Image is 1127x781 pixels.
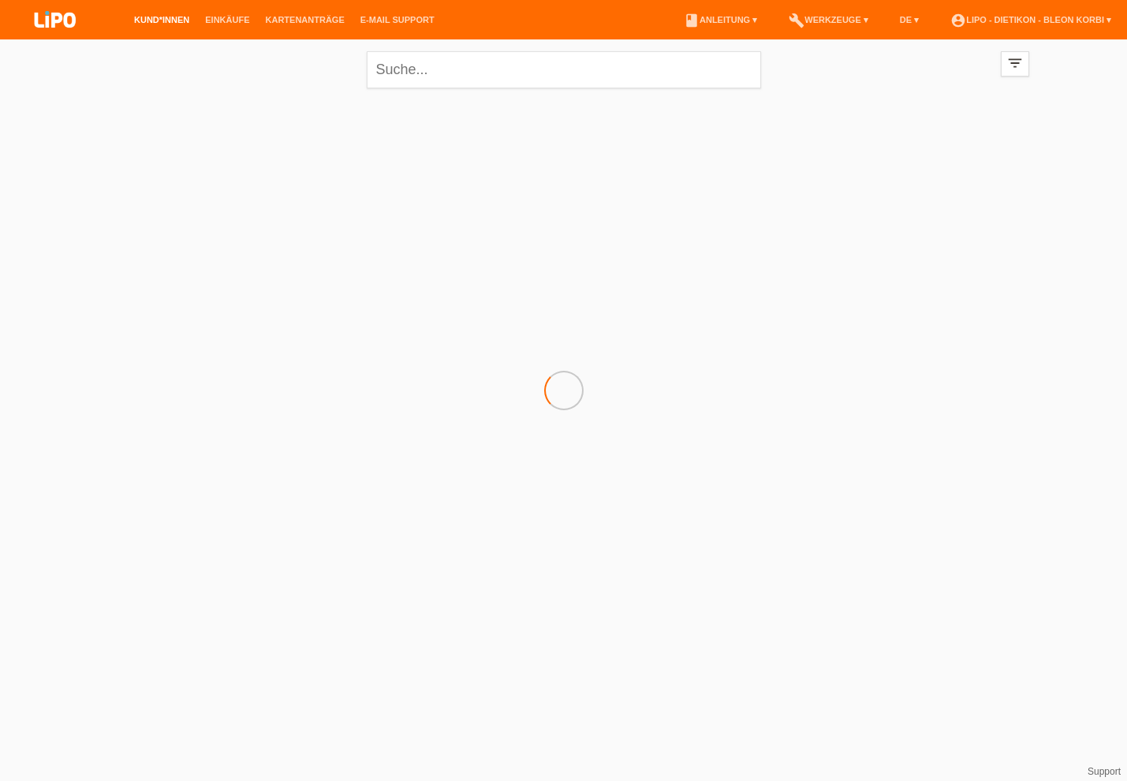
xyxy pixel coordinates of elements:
i: build [789,13,804,28]
a: account_circleLIPO - Dietikon - Bleon Korbi ▾ [942,15,1119,24]
a: LIPO pay [16,32,95,44]
a: Einkäufe [197,15,257,24]
a: bookAnleitung ▾ [676,15,765,24]
a: Kartenanträge [258,15,353,24]
a: E-Mail Support [353,15,442,24]
i: account_circle [950,13,966,28]
a: Support [1088,766,1121,777]
a: Kund*innen [126,15,197,24]
i: filter_list [1006,54,1024,72]
input: Suche... [367,51,761,88]
a: DE ▾ [892,15,927,24]
i: book [684,13,700,28]
a: buildWerkzeuge ▾ [781,15,876,24]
